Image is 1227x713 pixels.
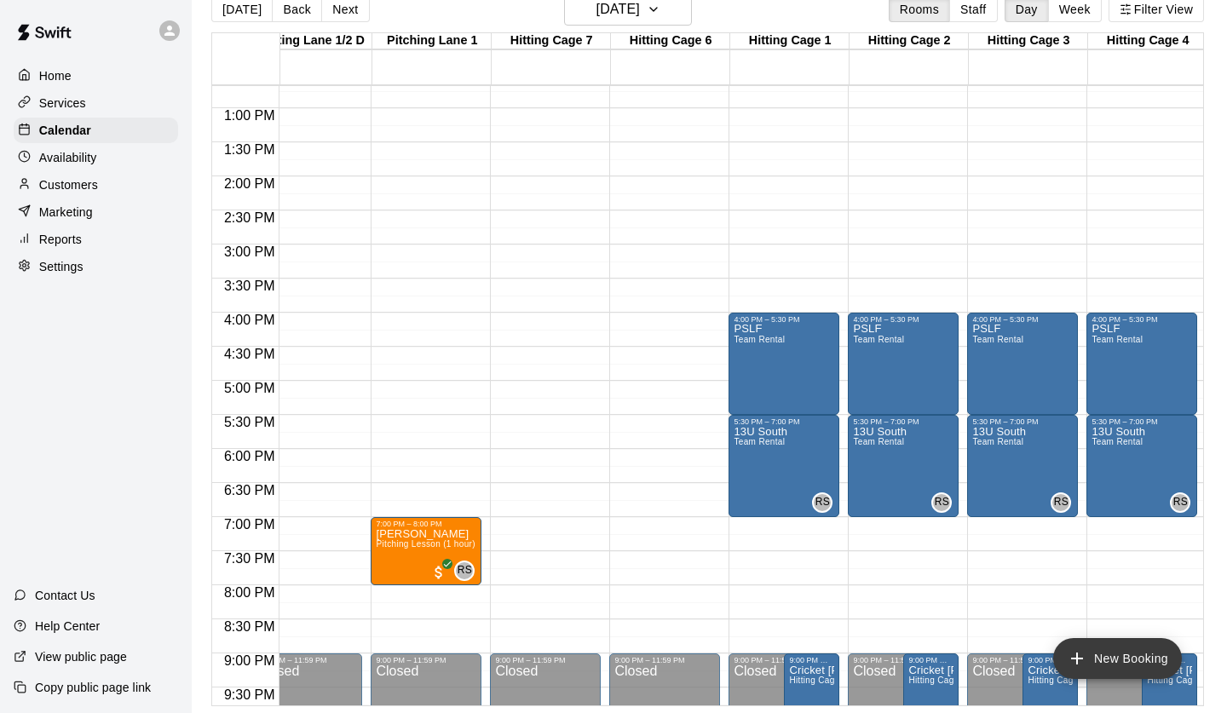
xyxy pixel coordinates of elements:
div: 4:00 PM – 5:30 PM [734,315,834,324]
div: Hitting Cage 1 [730,33,850,49]
span: Ryan Schubert [819,492,832,513]
p: Help Center [35,618,100,635]
div: 4:00 PM – 5:30 PM: PSLF [967,313,1078,415]
div: 5:30 PM – 7:00 PM: 13U South [729,415,839,517]
div: 5:30 PM – 7:00 PM: 13U South [1086,415,1197,517]
span: 9:30 PM [220,687,279,702]
span: Team Rental [972,437,1023,446]
span: RS [1054,494,1069,511]
div: 4:00 PM – 5:30 PM: PSLF [729,313,839,415]
span: Team Rental [1092,335,1143,344]
span: 6:00 PM [220,449,279,463]
div: Hitting Cage 7 [492,33,611,49]
div: Hitting Cage 3 [969,33,1088,49]
div: 7:00 PM – 8:00 PM [376,520,476,528]
span: Team Rental [853,437,904,446]
p: Home [39,67,72,84]
span: All customers have paid [430,564,447,581]
div: 9:00 PM – 11:59 PM [376,656,476,664]
span: Ryan Schubert [461,561,475,581]
div: 9:00 PM – 11:59 PM [853,656,937,664]
span: 5:30 PM [220,415,279,429]
p: Customers [39,176,98,193]
a: Availability [14,145,178,170]
div: Ryan Schubert [1051,492,1071,513]
a: Services [14,90,178,116]
div: 7:00 PM – 8:00 PM: Brandon Han [371,517,481,585]
div: 4:00 PM – 5:30 PM [972,315,1073,324]
div: 9:00 PM – 11:30 PM [1028,656,1073,664]
a: Marketing [14,199,178,225]
div: 5:30 PM – 7:00 PM [734,417,834,426]
span: 5:00 PM [220,381,279,395]
div: 9:00 PM – 11:59 PM [972,656,1057,664]
a: Customers [14,172,178,198]
a: Settings [14,254,178,279]
div: 4:00 PM – 5:30 PM: PSLF [848,313,959,415]
span: RS [935,494,949,511]
div: Hitting Lane 1/2 D [253,33,372,49]
div: 9:00 PM – 11:59 PM [614,656,715,664]
p: Copy public page link [35,679,151,696]
p: Contact Us [35,587,95,604]
div: 5:30 PM – 7:00 PM [1092,417,1192,426]
div: Reports [14,227,178,252]
div: 4:00 PM – 5:30 PM: PSLF [1086,313,1197,415]
span: 4:30 PM [220,347,279,361]
div: 9:00 PM – 11:30 PM [789,656,834,664]
span: 3:30 PM [220,279,279,293]
p: Settings [39,258,84,275]
div: 5:30 PM – 7:00 PM: 13U South [848,415,959,517]
span: RS [458,562,472,579]
span: Ryan Schubert [1177,492,1190,513]
div: 4:00 PM – 5:30 PM [853,315,953,324]
div: 5:30 PM – 7:00 PM [972,417,1073,426]
div: 5:30 PM – 7:00 PM: 13U South [967,415,1078,517]
div: Ryan Schubert [931,492,952,513]
span: Hitting Cage [1147,676,1197,685]
p: Availability [39,149,97,166]
div: Ryan Schubert [812,492,832,513]
span: Ryan Schubert [938,492,952,513]
button: add [1053,638,1182,679]
span: Pitching Lesson (1 hour) [376,539,475,549]
span: Team Rental [1092,437,1143,446]
a: Home [14,63,178,89]
p: Reports [39,231,82,248]
span: 8:00 PM [220,585,279,600]
span: 1:00 PM [220,108,279,123]
span: Team Rental [853,335,904,344]
span: Hitting Cage [789,676,839,685]
div: Ryan Schubert [454,561,475,581]
span: 2:00 PM [220,176,279,191]
div: Hitting Cage 2 [850,33,969,49]
div: Hitting Cage 4 [1088,33,1207,49]
span: 7:30 PM [220,551,279,566]
div: 4:00 PM – 5:30 PM [1092,315,1192,324]
a: Calendar [14,118,178,143]
span: Team Rental [972,335,1023,344]
p: Marketing [39,204,93,221]
p: Calendar [39,122,91,139]
span: RS [815,494,830,511]
div: 9:00 PM – 11:59 PM [734,656,818,664]
span: 9:00 PM [220,653,279,668]
span: Team Rental [734,335,785,344]
span: 1:30 PM [220,142,279,157]
span: 3:00 PM [220,244,279,259]
span: 4:00 PM [220,313,279,327]
span: RS [1173,494,1188,511]
div: Ryan Schubert [1170,492,1190,513]
div: 5:30 PM – 7:00 PM [853,417,953,426]
p: View public page [35,648,127,665]
span: 8:30 PM [220,619,279,634]
span: 6:30 PM [220,483,279,497]
div: 9:00 PM – 11:59 PM [495,656,596,664]
span: Team Rental [734,437,785,446]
